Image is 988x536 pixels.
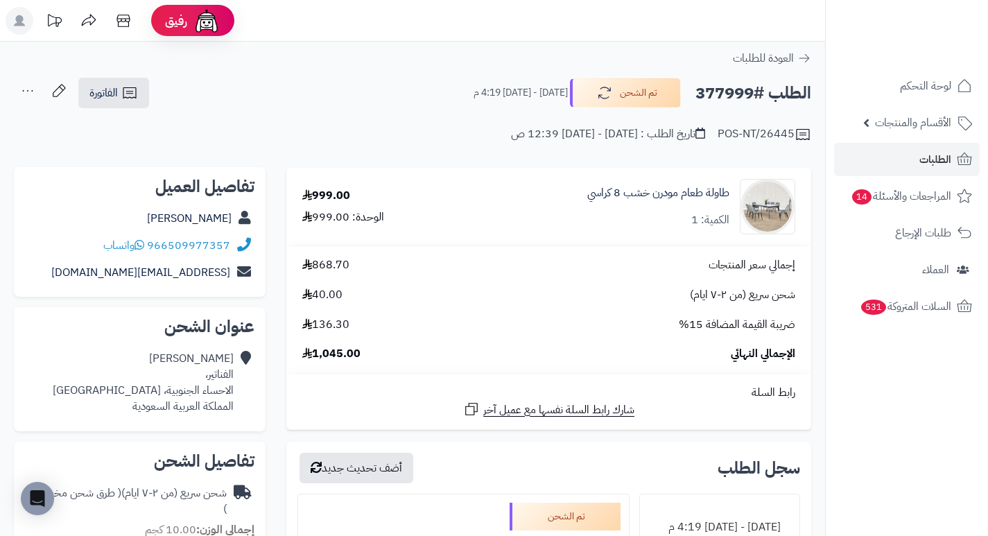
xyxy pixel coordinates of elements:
div: الوحدة: 999.00 [302,209,384,225]
span: لوحة التحكم [900,76,951,96]
span: 868.70 [302,257,349,273]
div: تم الشحن [510,503,621,530]
span: ضريبة القيمة المضافة 15% [679,317,795,333]
a: 966509977357 [147,237,230,254]
span: 40.00 [302,287,343,303]
a: [EMAIL_ADDRESS][DOMAIN_NAME] [51,264,230,281]
a: [PERSON_NAME] [147,210,232,227]
a: الفاتورة [78,78,149,108]
div: تاريخ الطلب : [DATE] - [DATE] 12:39 ص [511,126,705,142]
a: شارك رابط السلة نفسها مع عميل آخر [463,401,634,418]
a: العملاء [834,253,980,286]
a: لوحة التحكم [834,69,980,103]
a: العودة للطلبات [733,50,811,67]
button: أضف تحديث جديد [300,453,413,483]
a: واتساب [103,237,144,254]
span: إجمالي سعر المنتجات [709,257,795,273]
a: المراجعات والأسئلة14 [834,180,980,213]
div: 999.00 [302,188,350,204]
span: 136.30 [302,317,349,333]
span: شحن سريع (من ٢-٧ ايام) [690,287,795,303]
span: 1,045.00 [302,346,361,362]
span: 531 [861,300,887,315]
div: شحن سريع (من ٢-٧ ايام) [25,485,227,517]
span: العملاء [922,260,949,279]
span: 14 [852,189,872,205]
span: شارك رابط السلة نفسها مع عميل آخر [483,402,634,418]
a: طلبات الإرجاع [834,216,980,250]
h3: سجل الطلب [718,460,800,476]
img: ai-face.png [193,7,220,35]
h2: الطلب #377999 [695,79,811,107]
span: الأقسام والمنتجات [875,113,951,132]
span: الطلبات [919,150,951,169]
div: Open Intercom Messenger [21,482,54,515]
a: طاولة طعام مودرن خشب 8 كراسي [587,185,729,201]
span: العودة للطلبات [733,50,794,67]
button: تم الشحن [570,78,681,107]
img: 1752669683-1-90x90.jpg [740,179,795,234]
span: رفيق [165,12,187,29]
img: logo-2.png [894,33,975,62]
span: الفاتورة [89,85,118,101]
a: السلات المتروكة531 [834,290,980,323]
div: [PERSON_NAME] الفناتير، الاحساء الجنوبية، [GEOGRAPHIC_DATA] المملكة العربية السعودية [53,351,234,414]
span: السلات المتروكة [860,297,951,316]
h2: عنوان الشحن [25,318,254,335]
div: رابط السلة [292,385,806,401]
small: [DATE] - [DATE] 4:19 م [474,86,568,100]
a: تحديثات المنصة [37,7,71,38]
span: المراجعات والأسئلة [851,187,951,206]
div: POS-NT/26445 [718,126,811,143]
div: الكمية: 1 [691,212,729,228]
h2: تفاصيل الشحن [25,453,254,469]
a: الطلبات [834,143,980,176]
h2: تفاصيل العميل [25,178,254,195]
span: الإجمالي النهائي [731,346,795,362]
span: طلبات الإرجاع [895,223,951,243]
